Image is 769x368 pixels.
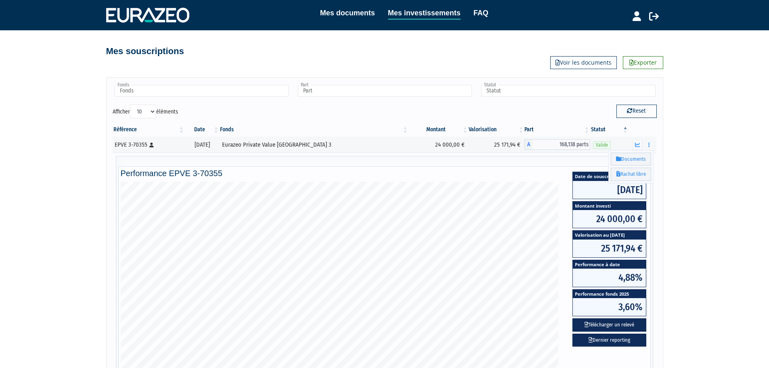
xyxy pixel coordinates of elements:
[469,137,524,153] td: 25 171,94 €
[590,123,629,137] th: Statut : activer pour trier la colonne par ordre d&eacute;croissant
[573,240,646,257] span: 25 171,94 €
[409,123,469,137] th: Montant: activer pour trier la colonne par ordre croissant
[573,290,646,298] span: Performance fonds 2025
[388,7,461,20] a: Mes investissements
[573,231,646,239] span: Valorisation au [DATE]
[524,139,590,150] div: A - Eurazeo Private Value Europe 3
[185,123,220,137] th: Date: activer pour trier la colonne par ordre croissant
[469,123,524,137] th: Valorisation: activer pour trier la colonne par ordre croissant
[524,139,532,150] span: A
[130,105,156,118] select: Afficheréléments
[573,260,646,269] span: Performance à date
[572,334,646,347] a: Dernier reporting
[149,143,154,147] i: [Français] Personne physique
[532,139,590,150] span: 168,138 parts
[106,8,189,22] img: 1732889491-logotype_eurazeo_blanc_rvb.png
[572,318,646,332] button: Télécharger un relevé
[573,202,646,210] span: Montant investi
[611,153,651,166] a: Documents
[474,7,488,19] a: FAQ
[188,141,217,149] div: [DATE]
[121,169,649,178] h4: Performance EPVE 3-70355
[113,105,178,118] label: Afficher éléments
[409,137,469,153] td: 24 000,00 €
[115,141,182,149] div: EPVE 3-70355
[573,210,646,228] span: 24 000,00 €
[593,141,611,149] span: Valide
[106,46,184,56] h4: Mes souscriptions
[573,298,646,316] span: 3,60%
[222,141,406,149] div: Eurazeo Private Value [GEOGRAPHIC_DATA] 3
[616,105,657,118] button: Reset
[573,181,646,199] span: [DATE]
[611,168,651,181] a: Rachat libre
[320,7,375,19] a: Mes documents
[219,123,409,137] th: Fonds: activer pour trier la colonne par ordre croissant
[573,269,646,286] span: 4,88%
[573,172,646,181] span: Date de souscription
[623,56,663,69] a: Exporter
[524,123,590,137] th: Part: activer pour trier la colonne par ordre croissant
[550,56,617,69] a: Voir les documents
[113,123,185,137] th: Référence : activer pour trier la colonne par ordre croissant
